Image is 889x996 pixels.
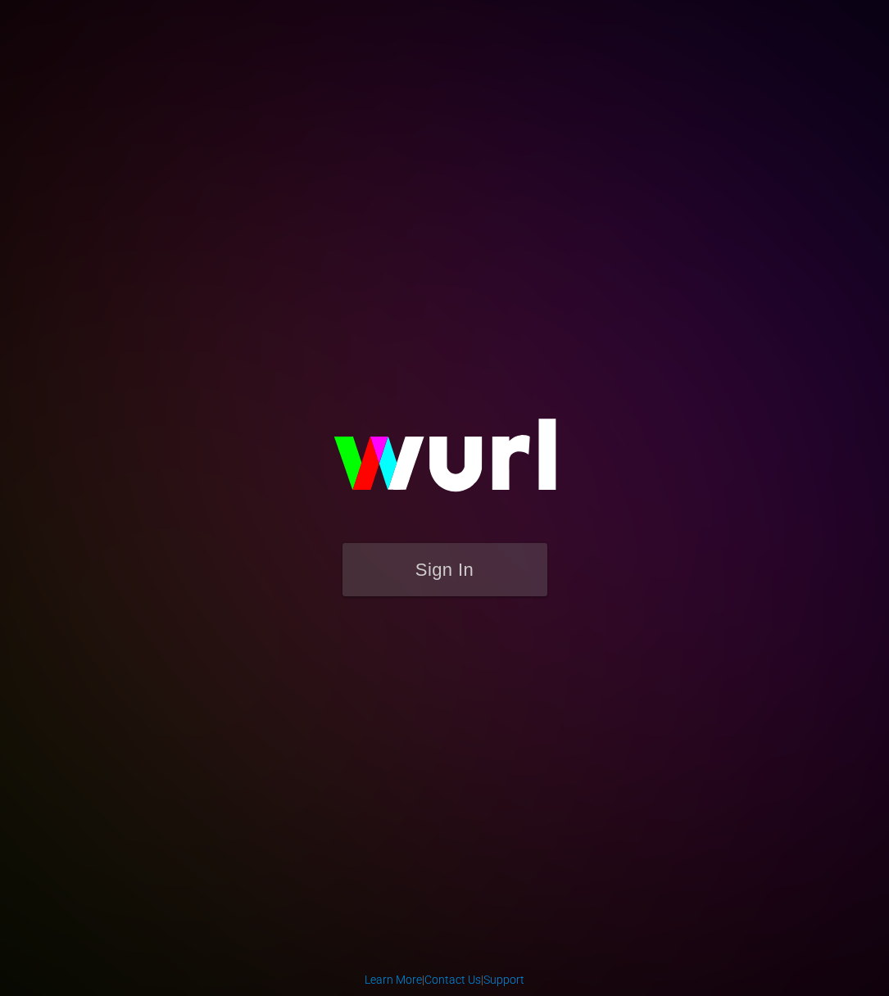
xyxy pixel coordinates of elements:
[424,973,481,986] a: Contact Us
[365,973,422,986] a: Learn More
[281,383,609,542] img: wurl-logo-on-black-223613ac3d8ba8fe6dc639794a292ebdb59501304c7dfd60c99c58986ef67473.svg
[342,543,547,596] button: Sign In
[365,971,524,988] div: | |
[483,973,524,986] a: Support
